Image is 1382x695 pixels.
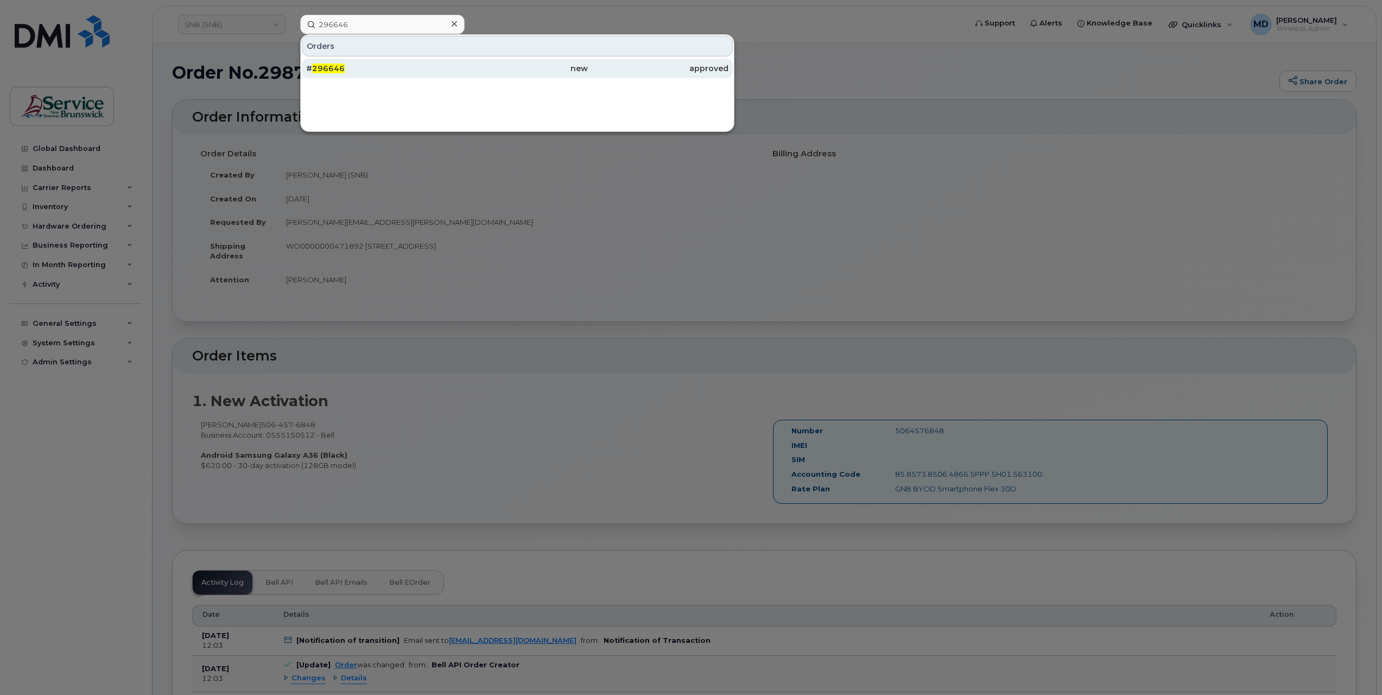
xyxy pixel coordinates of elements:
div: new [447,63,587,74]
a: #296646newapproved [302,59,733,78]
div: Orders [302,36,733,56]
div: # [306,63,447,74]
div: approved [588,63,728,74]
span: 296646 [312,64,345,73]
